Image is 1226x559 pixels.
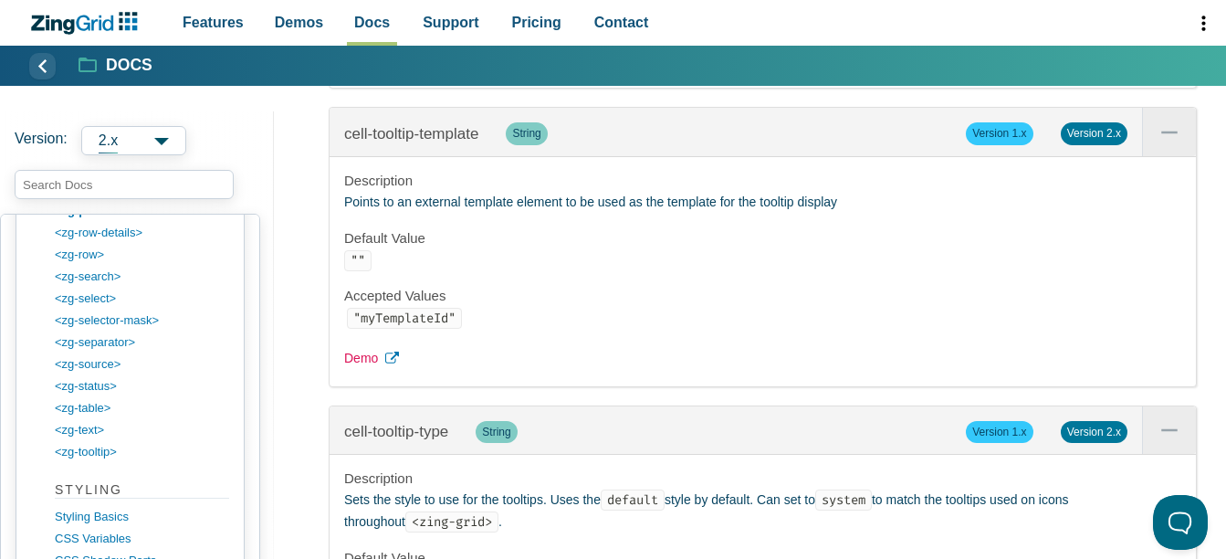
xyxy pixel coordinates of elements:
[476,421,517,443] span: String
[405,512,498,533] code: <zing-grid>
[55,441,229,463] a: <zg-tooltip>
[55,244,229,266] a: <zg-row>
[55,528,229,550] a: CSS Variables
[344,490,1181,533] p: Sets the style to use for the tooltips. Uses the style by default. Can set to to match the toolti...
[344,423,448,440] a: cell-tooltip-type
[601,490,665,511] code: default
[347,308,462,329] code: "myTemplateId"
[506,122,547,144] span: String
[1153,495,1208,550] iframe: Help Scout Beacon - Open
[594,10,649,35] span: Contact
[966,122,1032,144] span: Version 1.x
[55,397,229,419] a: <zg-table>
[55,310,229,332] a: <zg-selector-mask>
[344,172,1181,190] h4: Description
[344,348,378,370] span: Demo
[55,481,229,499] strong: Styling
[55,288,229,310] a: <zg-select>
[55,353,229,375] a: <zg-source>
[344,250,372,271] code: ""
[183,10,244,35] span: Features
[79,55,152,77] a: Docs
[29,12,147,35] a: ZingChart Logo. Click to return to the homepage
[55,506,229,528] a: Styling Basics
[344,229,1181,248] h4: Default Value
[344,125,478,142] a: cell-tooltip-template
[344,469,1181,488] h4: Description
[423,10,478,35] span: Support
[1061,421,1127,443] span: Version 2.x
[15,126,259,155] label: Versions
[344,348,1181,370] a: Demo
[55,375,229,397] a: <zg-status>
[15,126,68,155] span: Version:
[275,10,323,35] span: Demos
[344,287,1181,305] h4: Accepted Values
[106,58,152,74] strong: Docs
[966,421,1032,443] span: Version 1.x
[55,332,229,353] a: <zg-separator>
[55,266,229,288] a: <zg-search>
[1061,122,1127,144] span: Version 2.x
[55,419,229,441] a: <zg-text>
[815,490,872,511] code: system
[15,170,234,199] input: search input
[512,10,561,35] span: Pricing
[354,10,390,35] span: Docs
[344,192,1181,214] p: Points to an external template element to be used as the template for the tooltip display
[55,222,229,244] a: <zg-row-details>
